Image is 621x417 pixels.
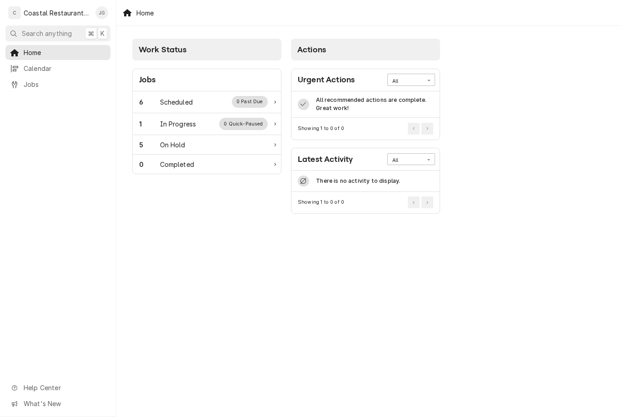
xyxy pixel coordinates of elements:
div: Work Status Count [139,97,160,107]
div: Card Data Filter Control [387,74,435,85]
div: Work Status Count [139,119,160,129]
div: Work Status Title [160,140,185,150]
div: Work Status Title [160,97,193,107]
div: All recommended actions are complete. Great work! [316,96,433,113]
div: Current Page Details [298,199,344,206]
div: Current Page Details [298,125,344,132]
div: Dashboard [116,26,621,230]
button: Search anything⌘K [5,25,110,41]
button: Go to Previous Page [408,196,420,208]
div: Info Row [291,91,440,118]
a: Work Status [133,135,281,155]
a: Jobs [5,77,110,92]
span: What's New [24,399,105,408]
div: Card Data [291,91,440,118]
a: Go to Help Center [5,380,110,395]
a: Home [5,45,110,60]
div: Card Header [291,69,440,91]
button: Go to Next Page [421,196,433,208]
div: Work Status Title [160,119,196,129]
button: Go to Previous Page [408,123,420,135]
div: Card Data [291,171,440,192]
div: Work Status Supplemental Data [219,118,268,130]
a: Work Status [133,155,281,174]
div: Card Header [133,69,281,91]
div: Card Header [291,148,440,171]
div: Card Column Header [132,39,281,60]
div: Card Data [133,91,281,174]
div: Card: Urgent Actions [291,69,440,140]
span: Actions [297,45,326,54]
span: K [100,29,105,38]
div: C [8,6,21,19]
div: All [392,157,419,164]
div: Coastal Restaurant Repair [24,8,90,18]
div: Card Column Content [291,60,440,214]
span: Work Status [139,45,186,54]
div: Work Status Count [139,140,160,150]
div: Card Data Filter Control [387,153,435,165]
div: Work Status Supplemental Data [232,96,268,108]
div: Card Title [298,153,353,166]
a: Work Status [133,91,281,113]
span: Jobs [24,80,106,89]
span: Home [24,48,106,57]
a: Work Status [133,113,281,135]
div: Card Column: Actions [286,34,445,219]
div: Card Footer: Pagination [291,192,440,213]
div: There is no activity to display. [316,177,400,185]
div: Card: Latest Activity [291,148,440,214]
div: JG [95,6,108,19]
div: Info Row [291,171,440,192]
span: Search anything [22,29,72,38]
div: Card Column Header [291,39,440,60]
div: Work Status Count [139,160,160,169]
div: Card Footer: Pagination [291,118,440,139]
div: Card Title [139,74,156,86]
div: Work Status Title [160,160,194,169]
span: Help Center [24,383,105,392]
button: Go to Next Page [421,123,433,135]
div: Pagination Controls [406,123,434,135]
div: Card Column Content [132,60,281,174]
span: Calendar [24,64,106,73]
div: Card Title [298,74,355,86]
span: ⌘ [88,29,94,38]
a: Go to What's New [5,396,110,411]
a: Calendar [5,61,110,76]
div: All [392,78,419,85]
div: Pagination Controls [406,196,434,208]
div: Card: Jobs [132,69,281,175]
div: James Gatton's Avatar [95,6,108,19]
div: Card Column: Work Status [128,34,286,219]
